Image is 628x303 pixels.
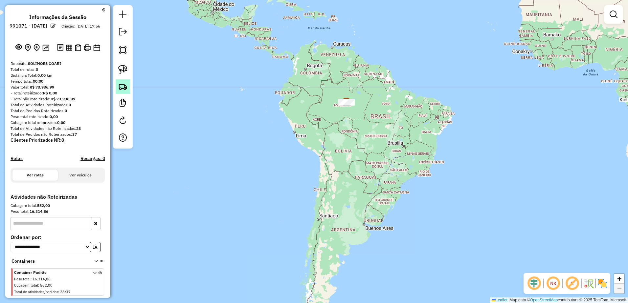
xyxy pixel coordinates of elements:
[58,290,59,294] span: :
[29,14,86,20] h4: Informações da Sessão
[11,90,105,96] div: - Total roteirizado:
[526,275,542,291] span: Ocultar deslocamento
[11,72,105,78] div: Distância Total:
[116,25,129,40] a: Exportar sessão
[14,283,38,288] span: Cubagem total
[342,98,351,107] img: SOLIMOES COARI
[508,298,509,302] span: |
[51,96,75,101] strong: R$ 73.936,99
[564,275,580,291] span: Exibir rótulo
[116,79,130,94] a: Criar rota
[11,78,105,84] div: Tempo total:
[545,275,561,291] span: Ocultar NR
[43,91,57,95] strong: R$ 0,00
[60,290,71,294] span: 28/37
[82,43,92,52] button: Imprimir Rotas
[14,270,85,275] span: Container Padrão
[116,114,129,129] a: Reroteirizar Sessão
[61,137,64,143] strong: 0
[102,6,105,13] a: Clique aqui para minimizar o painel
[41,43,51,52] button: Otimizar todas as rotas
[90,242,101,252] button: Ordem crescente
[118,45,127,54] img: Selecionar atividades - polígono
[11,67,105,72] div: Total de rotas:
[492,298,507,302] a: Leaflet
[11,209,105,214] div: Peso total:
[14,290,58,294] span: Total de atividades/pedidos
[11,102,105,108] div: Total de Atividades Roteirizadas:
[56,43,65,53] button: Logs desbloquear sessão
[59,23,103,29] div: Criação: [DATE] 17:56
[76,126,81,131] strong: 28
[31,277,32,281] span: :
[11,233,105,241] label: Ordenar por:
[38,283,39,288] span: :
[74,43,82,52] button: Visualizar Romaneio
[11,126,105,131] div: Total de Atividades não Roteirizadas:
[118,82,127,91] img: Criar rota
[37,203,50,208] strong: 582,00
[92,43,101,52] button: Disponibilidade de veículos
[58,170,103,181] button: Ver veículos
[14,277,31,281] span: Peso total
[80,156,105,161] h4: Recargas: 0
[338,99,355,106] div: Atividade não roteirizada - VAREJAO COARI
[40,283,53,288] span: 582,00
[116,96,129,111] a: Criar modelo
[51,23,56,28] em: Alterar nome da sessão
[10,23,47,29] h6: 991071 - [DATE]
[614,284,624,293] a: Zoom out
[11,203,105,209] div: Cubagem total:
[597,278,608,289] img: Exibir/Ocultar setores
[11,137,105,143] h4: Clientes Priorizados NR:
[57,120,65,125] strong: 0,00
[32,43,41,53] button: Adicionar Atividades
[617,274,621,283] span: +
[614,274,624,284] a: Zoom in
[11,120,105,126] div: Cubagem total roteirizado:
[11,131,105,137] div: Total de Pedidos não Roteirizados:
[607,8,620,21] a: Exibir filtros
[11,108,105,114] div: Total de Pedidos Roteirizados:
[33,277,51,281] span: 16.314,86
[11,61,105,67] div: Depósito:
[65,43,74,52] button: Visualizar relatório de Roteirização
[116,8,129,23] a: Nova sessão e pesquisa
[11,258,86,265] span: Containers
[30,85,54,90] strong: R$ 73.936,99
[118,65,127,74] img: Selecionar atividades - laço
[72,132,77,137] strong: 37
[50,114,58,119] strong: 0,00
[617,284,621,293] span: −
[530,298,558,302] a: OpenStreetMap
[65,108,67,113] strong: 0
[338,99,354,106] div: Atividade não roteirizada - PANIFICADORA GABRIEL
[33,79,43,84] strong: 00:00
[11,96,105,102] div: - Total não roteirizado:
[11,194,105,200] h4: Atividades não Roteirizadas
[37,73,53,78] strong: 0,00 km
[14,42,23,53] button: Exibir sessão original
[69,102,71,107] strong: 0
[11,156,23,161] a: Rotas
[11,84,105,90] div: Valor total:
[583,278,594,289] img: Fluxo de ruas
[30,209,48,214] strong: 16.314,86
[490,297,628,303] div: Map data © contributors,© 2025 TomTom, Microsoft
[12,170,58,181] button: Ver rotas
[28,61,61,66] strong: SOLIMOES COARI
[36,67,38,72] strong: 0
[23,43,32,53] button: Centralizar mapa no depósito ou ponto de apoio
[11,114,105,120] div: Peso total roteirizado:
